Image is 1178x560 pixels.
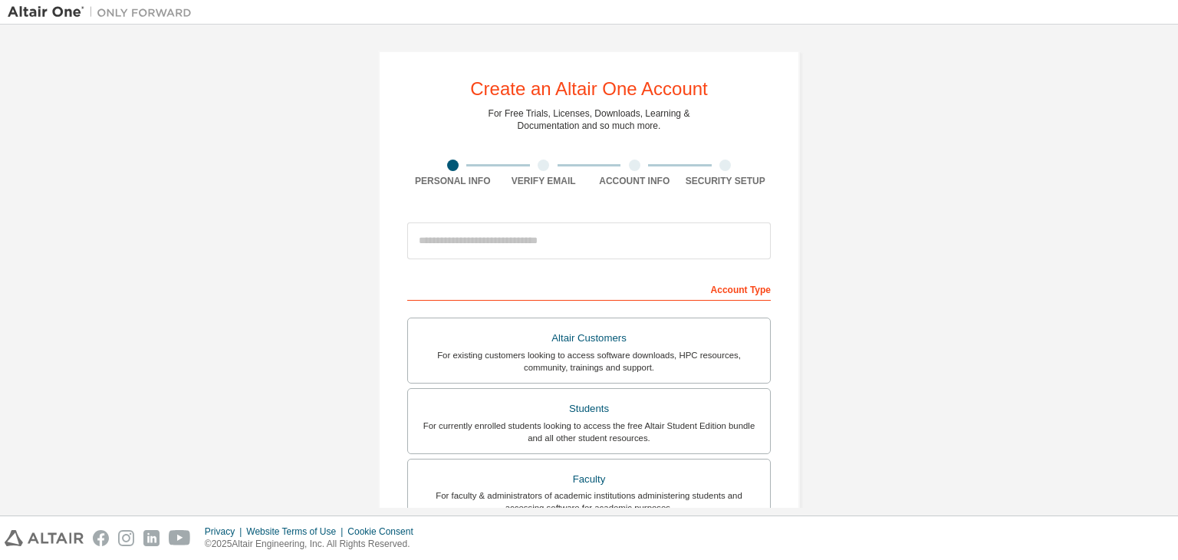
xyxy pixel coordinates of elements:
[680,175,772,187] div: Security Setup
[8,5,199,20] img: Altair One
[205,525,246,538] div: Privacy
[118,530,134,546] img: instagram.svg
[589,175,680,187] div: Account Info
[417,349,761,374] div: For existing customers looking to access software downloads, HPC resources, community, trainings ...
[417,328,761,349] div: Altair Customers
[143,530,160,546] img: linkedin.svg
[417,489,761,514] div: For faculty & administrators of academic institutions administering students and accessing softwa...
[470,80,708,98] div: Create an Altair One Account
[489,107,690,132] div: For Free Trials, Licenses, Downloads, Learning & Documentation and so much more.
[499,175,590,187] div: Verify Email
[417,420,761,444] div: For currently enrolled students looking to access the free Altair Student Edition bundle and all ...
[5,530,84,546] img: altair_logo.svg
[246,525,347,538] div: Website Terms of Use
[347,525,422,538] div: Cookie Consent
[417,469,761,490] div: Faculty
[93,530,109,546] img: facebook.svg
[407,175,499,187] div: Personal Info
[407,276,771,301] div: Account Type
[417,398,761,420] div: Students
[205,538,423,551] p: © 2025 Altair Engineering, Inc. All Rights Reserved.
[169,530,191,546] img: youtube.svg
